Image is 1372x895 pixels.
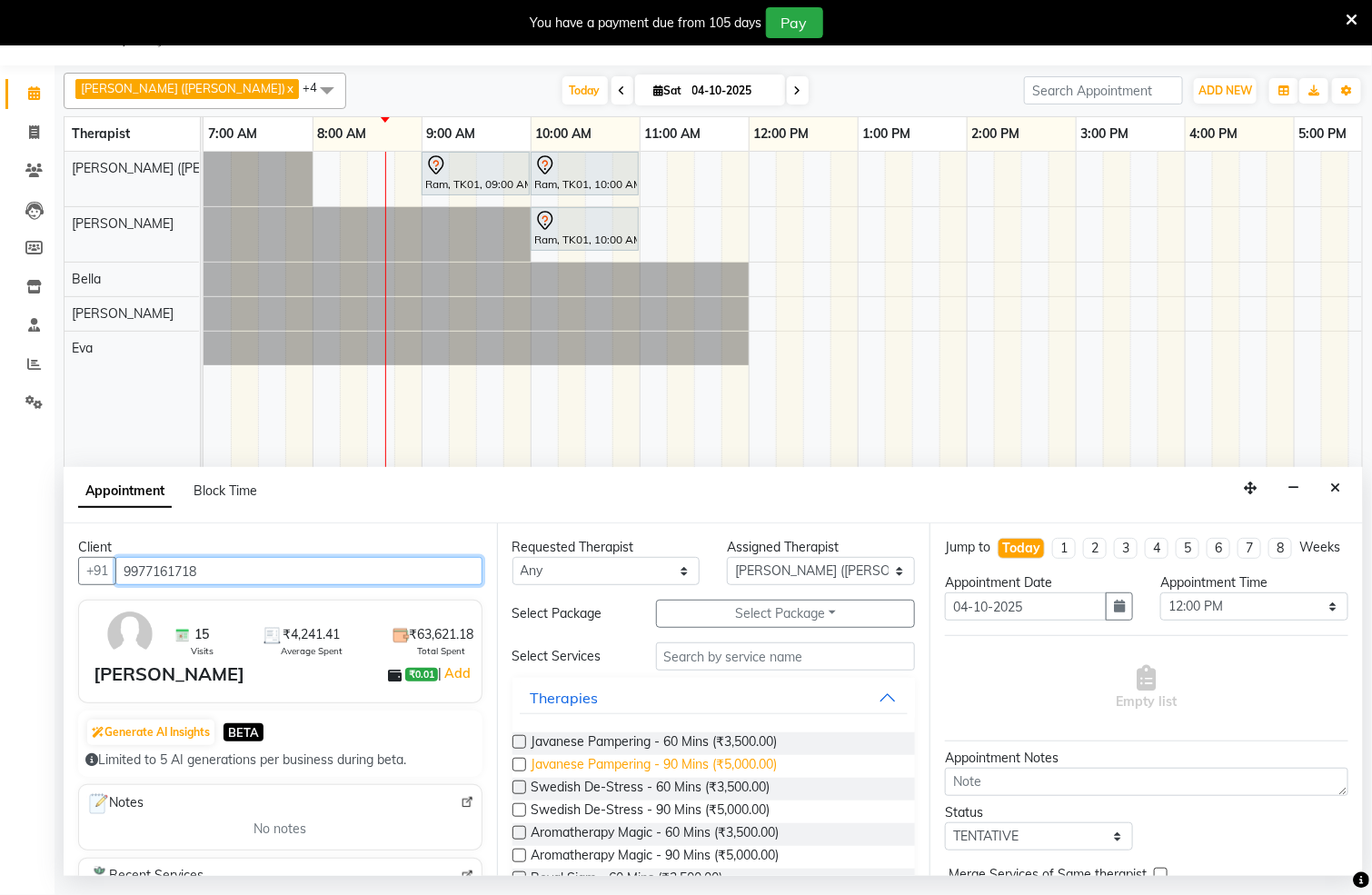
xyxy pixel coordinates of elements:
span: Javanese Pampering - 90 Mins (₹5,000.00) [532,755,778,778]
a: 11:00 AM [641,121,706,147]
a: 8:00 AM [313,121,372,147]
li: 5 [1176,538,1199,559]
span: Recent Services [86,866,204,888]
div: Assigned Therapist [727,538,915,557]
button: Select Package [656,600,916,628]
input: yyyy-mm-dd [945,592,1107,621]
div: Status [945,803,1133,822]
div: You have a payment due from 105 days [531,14,762,33]
div: [PERSON_NAME] [94,661,244,688]
div: Ram, TK01, 09:00 AM-10:00 AM, Swedish De-Stress - 60 Mins [423,154,528,193]
li: 3 [1114,538,1138,559]
span: Swedish De-Stress - 90 Mins (₹5,000.00) [532,801,771,823]
a: 12:00 PM [750,121,814,147]
span: Visits [191,644,214,658]
span: BETA [224,723,263,741]
a: 4:00 PM [1186,121,1243,147]
span: [PERSON_NAME] ([PERSON_NAME]) [81,81,285,95]
a: 7:00 AM [204,121,262,147]
div: Appointment Time [1160,573,1348,592]
div: Select Package [499,604,642,623]
div: Requested Therapist [512,538,701,557]
div: Jump to [945,538,990,557]
a: 9:00 AM [423,121,481,147]
span: ₹0.01 [405,668,438,682]
span: ₹63,621.18 [410,625,474,644]
div: Therapies [531,687,599,709]
button: Generate AI Insights [87,720,214,745]
span: Merge Services of Same therapist [949,865,1147,888]
li: 2 [1083,538,1107,559]
button: Therapies [520,681,909,714]
span: Javanese Pampering - 60 Mins (₹3,500.00) [532,732,778,755]
span: +4 [303,80,331,94]
li: 4 [1145,538,1168,559]
div: Appointment Date [945,573,1133,592]
li: 1 [1052,538,1076,559]
span: Today [562,76,608,104]
input: 2025-10-04 [687,77,778,104]
span: Royal Siam - 60 Mins (₹3,500.00) [532,869,723,891]
div: Appointment Notes [945,749,1348,768]
li: 7 [1238,538,1261,559]
a: x [285,81,293,95]
button: ADD NEW [1194,78,1257,104]
span: Block Time [194,482,257,499]
div: Ram, TK01, 10:00 AM-11:00 AM, Swedish De-Stress - 60 Mins [532,154,637,193]
div: Ram, TK01, 10:00 AM-11:00 AM, Swedish De-Stress - 60 Mins [532,210,637,248]
a: 10:00 AM [532,121,597,147]
img: avatar [104,608,156,661]
li: 8 [1268,538,1292,559]
span: Eva [72,340,93,356]
span: Swedish De-Stress - 60 Mins (₹3,500.00) [532,778,771,801]
button: Pay [766,7,823,38]
span: Notes [86,792,144,816]
a: 1:00 PM [859,121,916,147]
span: [PERSON_NAME] [72,305,174,322]
span: [PERSON_NAME] ([PERSON_NAME]) [72,160,286,176]
span: [PERSON_NAME] [72,215,174,232]
div: Client [78,538,482,557]
span: Bella [72,271,101,287]
input: Search Appointment [1024,76,1183,104]
div: Limited to 5 AI generations per business during beta. [85,751,475,770]
span: ₹4,241.41 [283,625,340,644]
div: Today [1002,539,1040,558]
span: Average Spent [281,644,343,658]
input: Search by service name [656,642,916,671]
div: Weeks [1299,538,1340,557]
a: 3:00 PM [1077,121,1134,147]
span: Appointment [78,475,172,508]
span: 15 [194,625,209,644]
span: Aromatherapy Magic - 60 Mins (₹3,500.00) [532,823,780,846]
span: Aromatherapy Magic - 90 Mins (₹5,000.00) [532,846,780,869]
a: 5:00 PM [1295,121,1352,147]
span: Sat [650,84,687,97]
a: 2:00 PM [968,121,1025,147]
span: ADD NEW [1198,84,1252,97]
span: | [438,662,473,684]
button: Close [1322,474,1348,502]
button: +91 [78,557,116,585]
li: 6 [1207,538,1230,559]
span: Total Spent [418,644,466,658]
span: No notes [254,820,306,839]
div: Select Services [499,647,642,666]
input: Search by Name/Mobile/Email/Code [115,557,482,585]
span: Therapist [72,125,130,142]
span: Empty list [1117,665,1178,711]
a: Add [442,662,473,684]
